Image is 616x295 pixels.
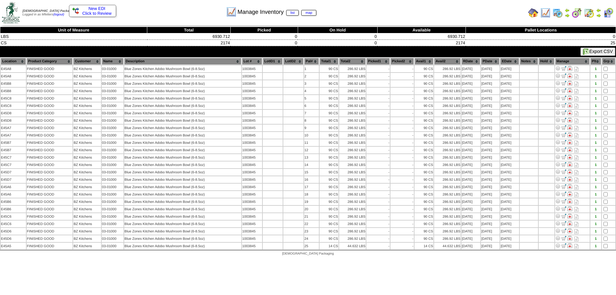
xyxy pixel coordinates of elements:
[434,73,461,80] td: 286.92 LBS
[124,65,241,72] td: Blue Zones Kitchen Adobo Mushroom Bowl (6-8.5oz)
[500,125,519,131] td: [DATE]
[567,81,572,86] img: Manage Hold
[415,125,433,131] td: 90 CS
[434,102,461,109] td: 286.92 LBS
[1,117,26,124] td: E45D8
[27,95,73,102] td: FINISHED GOOD
[304,125,319,131] td: 9
[567,88,572,93] img: Manage Hold
[555,66,560,71] img: Adjust
[574,96,578,101] i: Note
[304,117,319,124] td: 8
[390,80,414,87] td: -
[555,147,560,152] img: Adjust
[591,67,601,71] div: 1
[124,80,241,87] td: Blue Zones Kitchen Adobo Mushroom Bowl (6-8.5oz)
[1,65,26,72] td: E45A8
[73,88,101,94] td: BZ Kitchens
[500,88,519,94] td: [DATE]
[561,228,566,233] img: Move
[124,110,241,117] td: Blue Zones Kitchen Adobo Mushroom Bowl (6-8.5oz)
[434,110,461,117] td: 286.92 LBS
[320,95,338,102] td: 90 CS
[231,27,298,33] th: Picked
[561,213,566,219] img: Move
[500,65,519,72] td: [DATE]
[555,191,560,196] img: Adjust
[461,88,480,94] td: [DATE]
[124,88,241,94] td: Blue Zones Kitchen Adobo Mushroom Bowl (6-8.5oz)
[304,102,319,109] td: 6
[561,162,566,167] img: Move
[591,111,601,115] div: 1
[366,73,390,80] td: -
[434,88,461,94] td: 286.92 LBS
[390,110,414,117] td: -
[320,58,338,65] th: Total1
[147,27,231,33] th: Total
[339,58,366,65] th: Total2
[339,117,366,124] td: 286.92 LBS
[500,80,519,87] td: [DATE]
[561,169,566,174] img: Move
[366,80,390,87] td: -
[242,117,262,124] td: 1003845
[574,104,578,108] i: Note
[242,88,262,94] td: 1003845
[124,102,241,109] td: Blue Zones Kitchen Adobo Mushroom Bowl (6-8.5oz)
[102,117,124,124] td: 03-01000
[567,73,572,78] img: Manage Hold
[555,243,560,248] img: Adjust
[231,40,298,46] td: 0
[461,58,480,65] th: RDate
[231,33,298,40] td: 0
[366,95,390,102] td: -
[574,82,578,86] i: Note
[377,27,466,33] th: Available
[481,65,500,72] td: [DATE]
[1,73,26,80] td: E45A8
[242,95,262,102] td: 1003845
[304,65,319,72] td: 1
[561,95,566,100] img: Move
[390,125,414,131] td: -
[567,206,572,211] img: Manage Hold
[540,8,551,18] img: line_graph.gif
[567,199,572,204] img: Manage Hold
[461,80,480,87] td: [DATE]
[390,65,414,72] td: -
[567,236,572,241] img: Manage Hold
[567,213,572,219] img: Manage Hold
[0,27,147,33] th: Unit of Measure
[320,117,338,124] td: 90 CS
[27,65,73,72] td: FINISHED GOOD
[466,40,616,46] td: 25
[481,88,500,94] td: [DATE]
[567,110,572,115] img: Manage Hold
[461,110,480,117] td: [DATE]
[27,117,73,124] td: FINISHED GOOD
[555,103,560,108] img: Adjust
[0,33,147,40] td: LBS
[567,243,572,248] img: Manage Hold
[500,58,519,65] th: EDate
[377,33,466,40] td: 6930.712
[461,102,480,109] td: [DATE]
[304,88,319,94] td: 4
[415,102,433,109] td: 90 CS
[565,8,570,13] img: arrowleft.gif
[304,73,319,80] td: 2
[567,221,572,226] img: Manage Hold
[561,103,566,108] img: Move
[591,74,601,78] div: 1
[242,110,262,117] td: 1003845
[304,58,319,65] th: Pal#
[124,117,241,124] td: Blue Zones Kitchen Adobo Mushroom Bowl (6-8.5oz)
[102,110,124,117] td: 03-01000
[561,125,566,130] img: Move
[102,102,124,109] td: 03-01000
[591,104,601,108] div: 1
[555,140,560,145] img: Adjust
[555,117,560,123] img: Adjust
[574,118,578,123] i: Note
